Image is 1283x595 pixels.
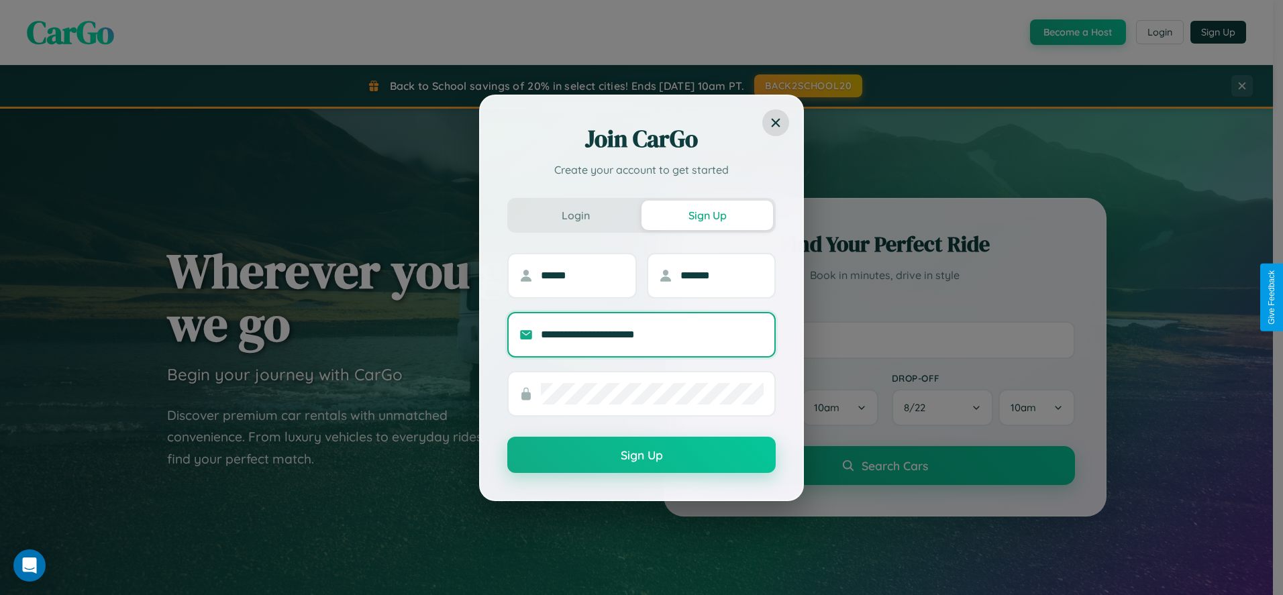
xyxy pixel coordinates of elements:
div: Open Intercom Messenger [13,549,46,582]
p: Create your account to get started [507,162,776,178]
button: Sign Up [641,201,773,230]
button: Login [510,201,641,230]
button: Sign Up [507,437,776,473]
div: Give Feedback [1267,270,1276,325]
h2: Join CarGo [507,123,776,155]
